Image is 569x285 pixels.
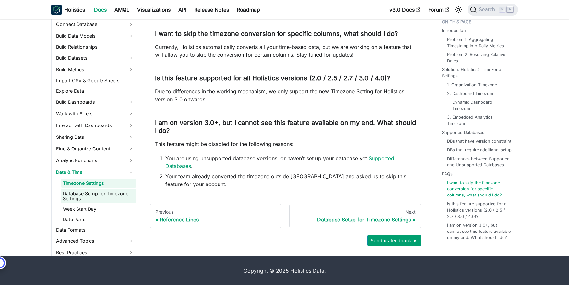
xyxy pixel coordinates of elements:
p: Due to differences in the working mechanism, we only support the new Timezone Setting for Holisti... [155,88,416,103]
div: Database Setup for Timezone Settings [295,216,416,223]
a: I am on version 3.0+, but I cannot see this feature available on my end. What should I do? [447,222,512,241]
a: Analytic Functions [54,155,136,166]
a: HolisticsHolistics [51,5,85,15]
a: Timezone Settings [61,179,136,188]
a: Introduction [442,28,466,34]
h3: I am on version 3.0+, but I cannot see this feature available on my end. What should I do? [155,119,416,135]
a: Week Start Day [61,205,136,214]
a: Roadmap [233,5,264,15]
a: Advanced Topics [54,236,136,246]
a: 1. Organization Timezone [447,82,497,88]
a: NextDatabase Setup for Timezone Settings [289,204,421,228]
a: 2. Dashboard Timezone [447,90,494,97]
a: DBs that have version constraint [447,138,511,144]
a: Import CSV & Google Sheets [54,76,136,85]
a: 3. Embedded Analytics Timezone [447,114,512,127]
a: Build Relationships [54,42,136,52]
h3: I want to skip the timezone conversion for specific columns, what should I do? [155,30,416,38]
a: Best Practices [54,247,136,258]
button: Switch between dark and light mode (currently light mode) [453,5,464,15]
a: FAQs [442,171,453,177]
p: Currently, Holistics automatically converts all your time-based data, but we are working on a fea... [155,43,416,59]
a: Release Notes [190,5,233,15]
h3: Is this feature supported for all Holistics versions (2.0 / 2.5 / 2.7 / 3.0 / 4.0)? [155,74,416,82]
a: Sharing Data [54,132,136,142]
div: Copyright © 2025 Holistics Data. [78,267,491,275]
a: DBs that require additional setup [447,147,512,153]
kbd: ⌘ [499,7,505,13]
a: Interact with Dashboards [54,120,136,131]
a: Build Data Models [54,31,136,41]
li: Your team already converted the timezone outside [GEOGRAPHIC_DATA] and asked us to skip this feat... [165,172,416,188]
a: Visualizations [133,5,174,15]
b: Holistics [64,6,85,14]
a: Supported Databases [442,129,484,136]
a: Dynamic Dashboard Timezone [452,99,509,112]
div: Next [295,209,416,215]
a: PreviousReference Lines [150,204,282,228]
span: Send us feedback ► [371,236,418,245]
a: Forum [424,5,453,15]
div: Reference Lines [155,216,276,223]
nav: Docs pages [150,204,421,228]
li: You are using unsupported database versions, or haven’t set up your database yet: . [165,154,416,170]
a: Problem 1: Aggregating Timestamp Into Daily Metrics [447,37,512,49]
a: I want to skip the timezone conversion for specific columns, what should I do? [447,180,512,198]
a: Date & Time [54,167,136,177]
a: Differences between Supported and Unsupported Databases [447,156,512,168]
a: Work with Filters [54,109,136,119]
div: Previous [155,209,276,215]
button: Search (Command+K) [468,4,518,16]
img: Holistics [51,5,62,15]
a: API [174,5,190,15]
a: Is this feature supported for all Holistics versions (2.0 / 2.5 / 2.7 / 3.0 / 4.0)? [447,201,512,220]
a: Explore Data [54,87,136,96]
a: Data Formats [54,225,136,234]
button: Send us feedback ► [367,235,421,246]
a: Database Setup for Timezone Settings [61,189,136,203]
a: Connect Database [54,19,136,30]
a: Problem 2: Resolving Relative Dates [447,52,512,64]
a: Build Dashboards [54,97,136,107]
kbd: K [507,6,513,12]
a: Find & Organize Content [54,144,136,154]
a: Date Parts [61,215,136,224]
a: Build Metrics [54,65,136,75]
p: This feature might be disabled for the following reasons: [155,140,416,148]
a: Docs [90,5,111,15]
a: v3.0 Docs [385,5,424,15]
a: Build Datasets [54,53,136,63]
a: AMQL [111,5,133,15]
a: Solution: Holistics’s Timezone Settings [442,66,514,79]
span: Search [477,7,499,13]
